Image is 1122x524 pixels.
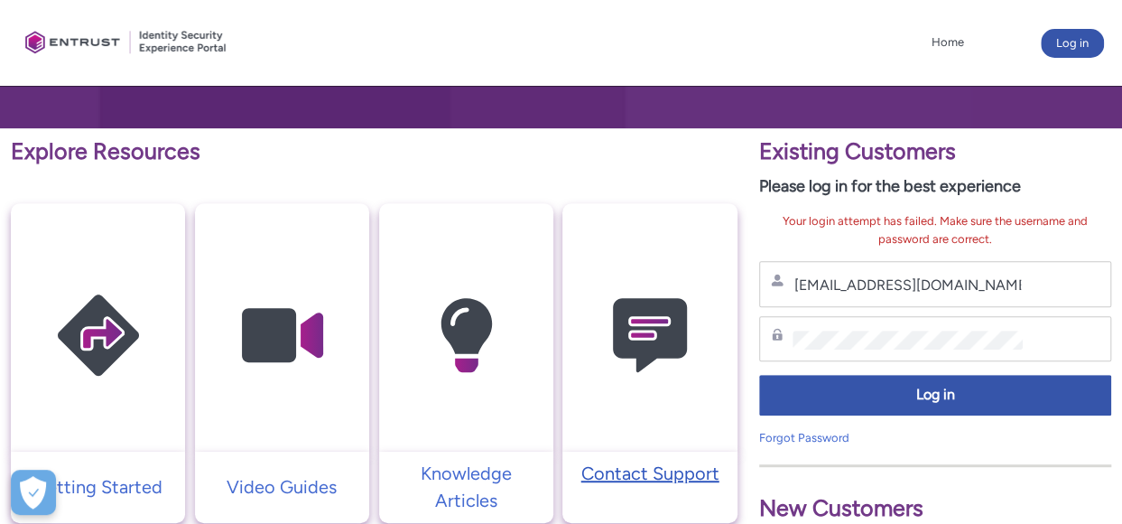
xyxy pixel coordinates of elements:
[11,470,56,515] div: Cookie Preferences
[13,239,184,433] img: Getting Started
[759,212,1111,248] div: Your login attempt has failed. Make sure the username and password are correct.
[793,276,1023,295] input: Username
[571,460,728,487] p: Contact Support
[759,431,849,444] a: Forgot Password
[1041,29,1104,58] button: Log in
[759,135,1111,169] p: Existing Customers
[771,385,1099,406] span: Log in
[380,239,552,433] img: Knowledge Articles
[759,375,1111,416] button: Log in
[195,473,369,501] a: Video Guides
[204,473,360,501] p: Video Guides
[20,473,176,501] p: Getting Started
[564,239,736,433] img: Contact Support
[11,135,737,169] p: Explore Resources
[196,239,367,433] img: Video Guides
[927,29,969,56] a: Home
[379,460,553,514] a: Knowledge Articles
[759,174,1111,199] p: Please log in for the best experience
[11,473,185,501] a: Getting Started
[11,470,56,515] button: Open Preferences
[562,460,737,487] a: Contact Support
[388,460,544,514] p: Knowledge Articles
